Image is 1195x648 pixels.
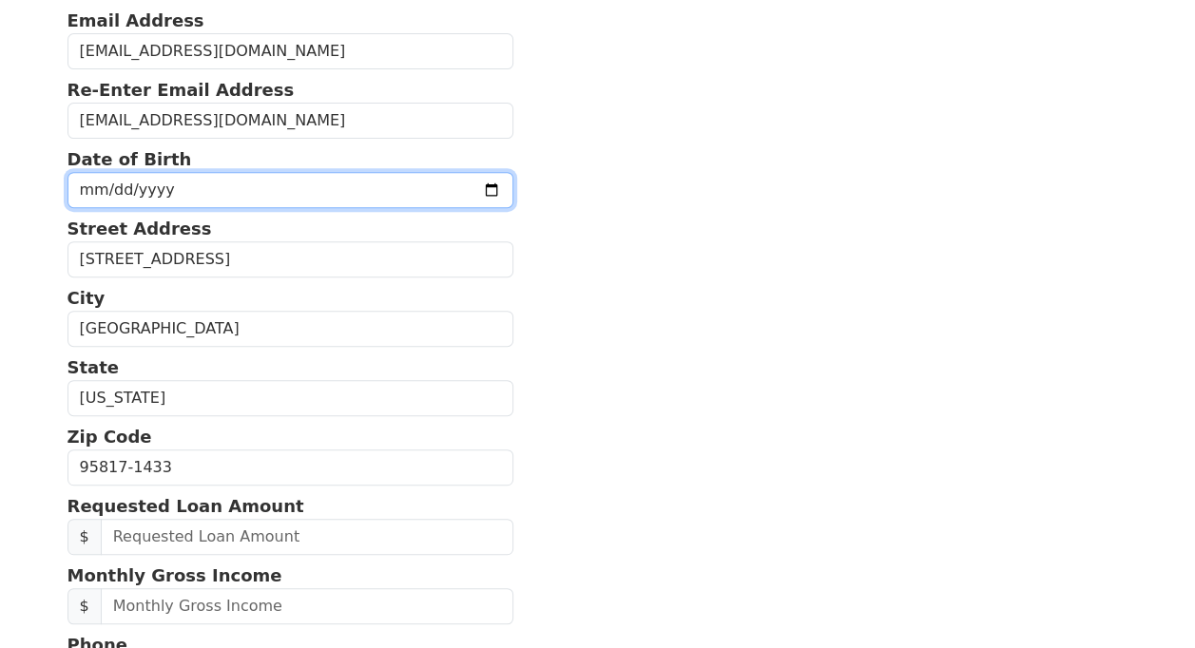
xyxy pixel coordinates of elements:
input: Email Address [67,33,514,69]
input: City [67,311,514,347]
input: Monthly Gross Income [101,588,513,624]
span: $ [67,519,102,555]
span: $ [67,588,102,624]
input: Requested Loan Amount [101,519,513,555]
strong: Street Address [67,219,212,238]
strong: Zip Code [67,427,152,447]
strong: Requested Loan Amount [67,496,304,516]
input: Zip Code [67,449,514,486]
strong: City [67,288,106,308]
strong: Email Address [67,10,204,30]
strong: State [67,357,120,377]
strong: Re-Enter Email Address [67,80,295,100]
input: Street Address [67,241,514,277]
strong: Date of Birth [67,149,192,169]
p: Monthly Gross Income [67,562,514,588]
input: Re-Enter Email Address [67,103,514,139]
